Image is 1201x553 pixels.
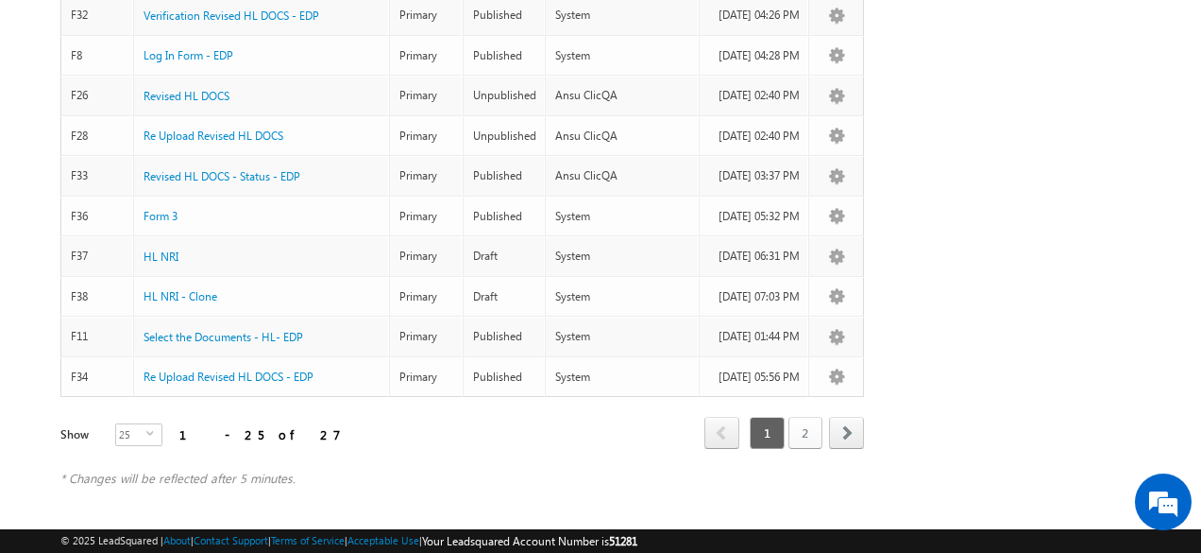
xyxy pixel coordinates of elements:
[144,370,313,384] span: Re Upload Revised HL DOCS - EDP
[144,48,233,62] span: Log In Form - EDP
[144,208,178,225] a: Form 3
[473,288,536,305] div: Draft
[709,208,800,225] div: [DATE] 05:32 PM
[347,534,419,546] a: Acceptable Use
[71,7,126,24] div: F32
[399,369,454,386] div: Primary
[144,89,229,103] span: Revised HL DOCS
[709,369,800,386] div: [DATE] 05:56 PM
[32,99,79,124] img: d_60004797649_company_0_60004797649
[555,208,690,225] div: System
[144,128,283,145] a: Re Upload Revised HL DOCS
[709,47,800,64] div: [DATE] 04:28 PM
[399,128,454,145] div: Primary
[709,288,800,305] div: [DATE] 07:03 PM
[144,369,313,386] a: Re Upload Revised HL DOCS - EDP
[704,419,739,449] a: prev
[116,424,146,445] span: 25
[709,167,800,184] div: [DATE] 03:37 PM
[555,369,690,386] div: System
[555,87,690,104] div: Ansu ClicQA
[709,87,800,104] div: [DATE] 02:40 PM
[144,88,229,105] a: Revised HL DOCS
[555,288,690,305] div: System
[399,7,454,24] div: Primary
[750,417,785,449] span: 1
[144,289,217,303] span: HL NRI - Clone
[71,128,126,145] div: F28
[163,534,191,546] a: About
[555,128,690,145] div: Ansu ClicQA
[555,248,690,265] div: System
[788,417,822,449] a: 2
[709,7,800,24] div: [DATE] 04:26 PM
[555,47,690,64] div: System
[473,208,536,225] div: Published
[829,417,864,449] span: next
[555,328,690,345] div: System
[473,167,536,184] div: Published
[473,328,536,345] div: Published
[71,47,126,64] div: F8
[144,168,300,185] a: Revised HL DOCS - Status - EDP
[144,129,283,143] span: Re Upload Revised HL DOCS
[555,7,690,24] div: System
[144,8,319,25] a: Verification Revised HL DOCS - EDP
[709,248,800,265] div: [DATE] 06:31 PM
[709,328,800,345] div: [DATE] 01:44 PM
[473,248,536,265] div: Draft
[399,288,454,305] div: Primary
[194,534,268,546] a: Contact Support
[473,369,536,386] div: Published
[399,167,454,184] div: Primary
[71,248,126,265] div: F37
[146,429,161,438] span: select
[25,175,345,410] textarea: Type your message and hit 'Enter'
[71,369,126,386] div: F34
[60,532,637,550] span: © 2025 LeadSquared | | | | |
[60,470,864,487] div: * Changes will be reflected after 5 minutes.
[144,250,178,264] span: HL NRI
[71,87,126,104] div: F26
[71,288,126,305] div: F38
[473,128,536,145] div: Unpublished
[179,423,341,445] div: 1 - 25 of 27
[144,47,233,64] a: Log In Form - EDP
[399,47,454,64] div: Primary
[271,534,345,546] a: Terms of Service
[98,99,317,124] div: Chat with us now
[144,288,217,305] a: HL NRI - Clone
[144,169,300,183] span: Revised HL DOCS - Status - EDP
[257,425,343,451] em: Start Chat
[555,167,690,184] div: Ansu ClicQA
[60,426,101,443] div: Show
[310,9,355,55] div: Minimize live chat window
[473,87,536,104] div: Unpublished
[609,534,637,548] span: 51281
[422,534,637,548] span: Your Leadsquared Account Number is
[144,330,303,344] span: Select the Documents - HL- EDP
[829,419,864,449] a: next
[399,328,454,345] div: Primary
[144,9,319,23] span: Verification Revised HL DOCS - EDP
[473,7,536,24] div: Published
[399,208,454,225] div: Primary
[399,87,454,104] div: Primary
[473,47,536,64] div: Published
[144,249,178,266] a: HL NRI
[71,167,126,184] div: F33
[709,128,800,145] div: [DATE] 02:40 PM
[71,208,126,225] div: F36
[704,417,739,449] span: prev
[144,329,303,346] a: Select the Documents - HL- EDP
[399,248,454,265] div: Primary
[144,209,178,223] span: Form 3
[71,328,126,345] div: F11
